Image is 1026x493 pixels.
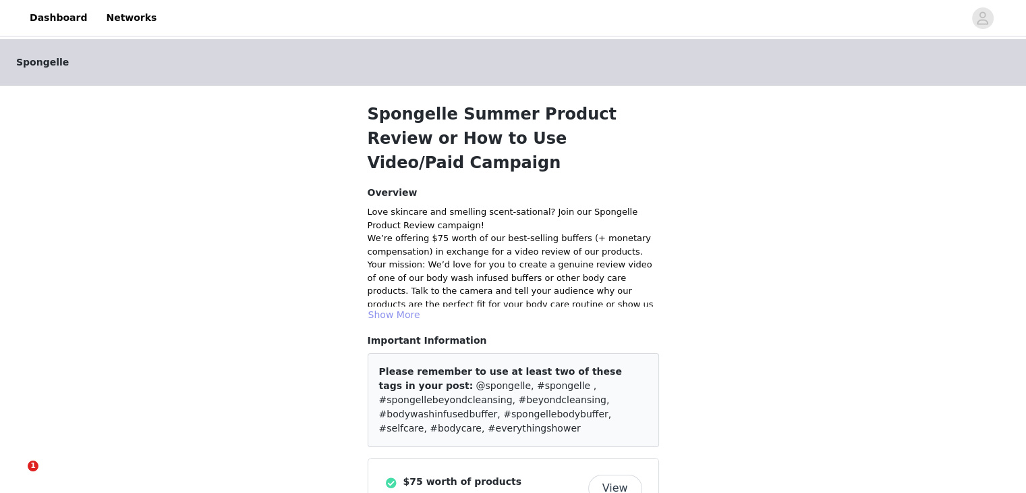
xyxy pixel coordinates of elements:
h1: Spongelle Summer Product Review or How to Use Video/Paid Campaign [368,102,659,175]
span: 1 [28,461,38,471]
span: @spongelle, #spongelle , #spongellebeyondcleansing, #beyondcleansing, #bodywashinfusedbuffer, #sp... [379,380,612,434]
a: Dashboard [22,3,95,33]
div: avatar [976,7,989,29]
p: Love skincare and smelling scent-sational? Join our Spongelle Product Review campaign! [368,205,659,232]
a: Networks [98,3,165,33]
p: Your mission: We’d love for you to create a genuine review video of one of our body wash infused ... [368,258,659,337]
h4: Overview [368,186,659,200]
span: Please remember to use at least two of these tags in your post: [379,366,622,391]
span: Spongelle [16,55,69,70]
h4: $75 worth of products [403,475,583,489]
button: Show More [368,307,421,323]
p: We’re offering $75 worth of our best-selling buffers (+ monetary compensation) in exchange for a ... [368,232,659,258]
p: Important Information [368,334,659,348]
